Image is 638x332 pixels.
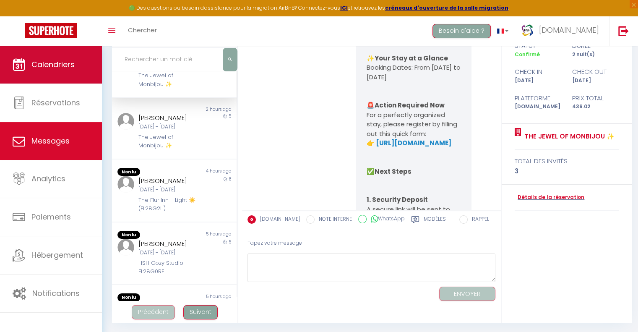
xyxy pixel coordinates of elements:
[174,231,236,239] div: 5 hours ago
[509,103,567,111] div: [DOMAIN_NAME]
[509,77,567,85] div: [DATE]
[117,168,140,176] span: Non lu
[424,215,446,226] label: Modèles
[509,93,567,103] div: Plateforme
[366,54,461,82] p: ✨ Booking Dates: From [DATE] to [DATE]
[31,136,70,146] span: Messages
[509,67,567,77] div: check in
[31,97,80,108] span: Réservations
[439,287,495,301] button: ENVOYER
[138,176,200,186] div: [PERSON_NAME]
[366,167,461,177] p: ✅
[174,168,236,176] div: 4 hours ago
[138,186,200,194] div: [DATE] - [DATE]
[117,231,140,239] span: Non lu
[515,51,540,58] span: Confirmé
[567,93,624,103] div: Prix total
[468,215,489,225] label: RAPPEL
[367,215,405,224] label: WhatsApp
[229,176,231,182] span: 8
[117,176,134,193] img: ...
[138,71,200,89] div: The Jewel of Monbijou ✨
[385,4,508,11] a: créneaux d'ouverture de la salle migration
[138,308,169,316] span: Précédent
[174,106,236,113] div: 2 hours ago
[515,193,584,201] a: Détails de la réservation
[132,305,175,319] button: Previous
[117,293,140,302] span: Non lu
[138,113,200,123] div: [PERSON_NAME]
[567,51,624,59] div: 2 nuit(s)
[618,26,629,36] img: logout
[521,24,534,37] img: ...
[31,59,75,70] span: Calendriers
[117,239,134,256] img: ...
[138,123,200,131] div: [DATE] - [DATE]
[515,166,619,176] div: 3
[567,103,624,111] div: 436.02
[256,215,300,225] label: [DOMAIN_NAME]
[31,212,71,222] span: Paiements
[138,239,200,249] div: [PERSON_NAME]
[138,133,200,150] div: The Jewel of Monbijou ✨
[247,233,495,254] div: Tapez votre message
[567,67,624,77] div: check out
[138,196,200,213] div: The Flur'Inn - Light ☀️ (FL28G2LI)
[112,48,237,71] input: Rechercher un mot clé
[229,239,231,245] span: 5
[374,101,444,110] strong: Action Required Now
[25,23,77,38] img: Super Booking
[122,16,163,46] a: Chercher
[315,215,352,225] label: NOTE INTERNE
[515,16,609,46] a: ... [DOMAIN_NAME]
[539,25,599,35] span: [DOMAIN_NAME]
[183,305,218,319] button: Next
[515,156,619,166] div: total des invités
[374,54,448,63] strong: Your Stay at a Glance
[174,293,236,302] div: 5 hours ago
[375,139,451,147] a: [URL][DOMAIN_NAME]
[31,173,65,184] span: Analytics
[32,288,80,298] span: Notifications
[31,250,83,260] span: Hébergement
[521,131,615,141] a: The Jewel of Monbijou ✨
[340,4,348,11] a: ICI
[432,24,491,38] button: Besoin d'aide ?
[128,26,157,34] span: Chercher
[138,259,200,276] div: HSH Cozy Studio FL28G0RE
[366,195,427,204] strong: 1. Security Deposit
[117,113,134,130] img: ...
[374,167,411,176] strong: Next Steps
[567,77,624,85] div: [DATE]
[229,113,231,119] span: 5
[138,249,200,257] div: [DATE] - [DATE]
[190,308,211,316] span: Suivant
[366,101,461,148] p: 🚨 For a perfectly organized stay, please register by filling out this quick form: 👉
